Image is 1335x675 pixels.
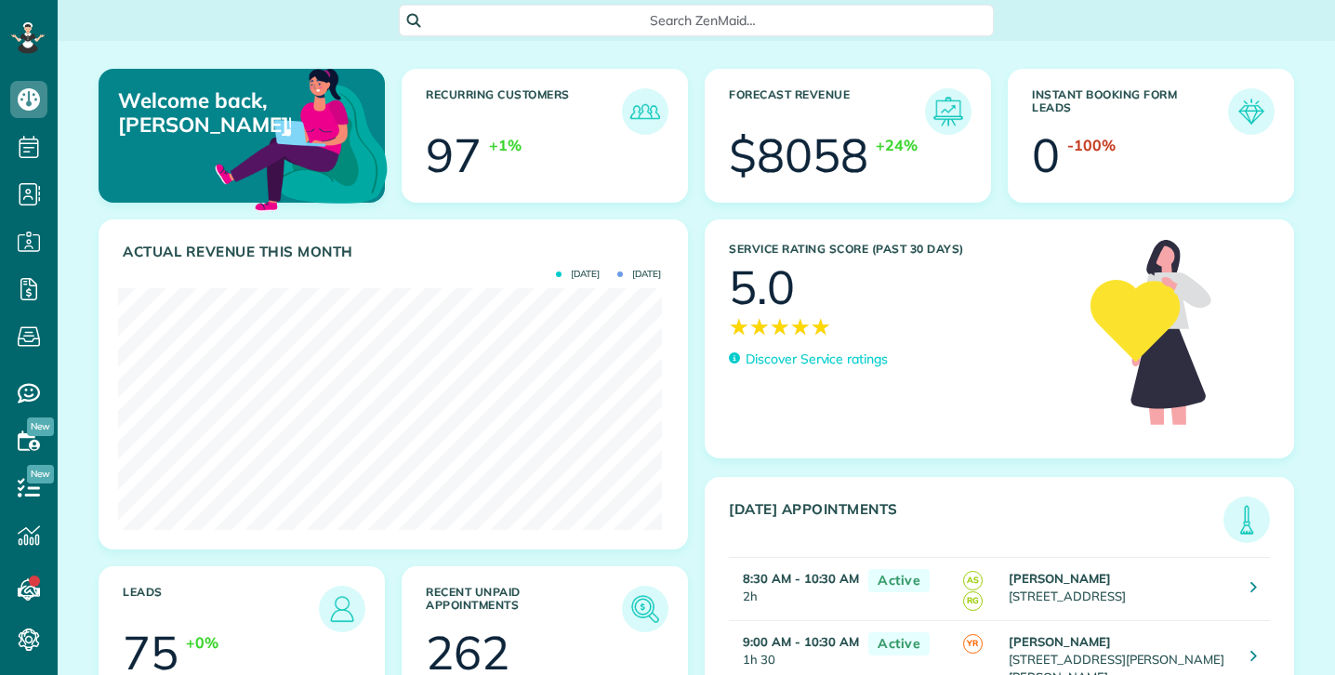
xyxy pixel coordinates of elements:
[426,88,622,135] h3: Recurring Customers
[556,270,600,279] span: [DATE]
[963,634,983,654] span: YR
[118,88,291,138] p: Welcome back, [PERSON_NAME]!
[729,558,859,621] td: 2h
[729,88,925,135] h3: Forecast Revenue
[963,591,983,611] span: RG
[1233,93,1270,130] img: icon_form_leads-04211a6a04a5b2264e4ee56bc0799ec3eb69b7e499cbb523a139df1d13a81ae0.png
[27,465,54,483] span: New
[627,590,664,628] img: icon_unpaid_appointments-47b8ce3997adf2238b356f14209ab4cced10bd1f174958f3ca8f1d0dd7fffeee.png
[123,244,668,260] h3: Actual Revenue this month
[1228,501,1265,538] img: icon_todays_appointments-901f7ab196bb0bea1936b74009e4eb5ffbc2d2711fa7634e0d609ed5ef32b18b.png
[811,311,831,343] span: ★
[1009,571,1111,586] strong: [PERSON_NAME]
[627,93,664,130] img: icon_recurring_customers-cf858462ba22bcd05b5a5880d41d6543d210077de5bb9ebc9590e49fd87d84ed.png
[1032,88,1228,135] h3: Instant Booking Form Leads
[426,132,482,179] div: 97
[729,501,1223,543] h3: [DATE] Appointments
[186,632,218,654] div: +0%
[729,350,888,369] a: Discover Service ratings
[27,417,54,436] span: New
[770,311,790,343] span: ★
[1067,135,1116,156] div: -100%
[930,93,967,130] img: icon_forecast_revenue-8c13a41c7ed35a8dcfafea3cbb826a0462acb37728057bba2d056411b612bbbe.png
[489,135,522,156] div: +1%
[729,132,868,179] div: $8058
[749,311,770,343] span: ★
[729,243,1072,256] h3: Service Rating score (past 30 days)
[876,135,918,156] div: +24%
[1009,634,1111,649] strong: [PERSON_NAME]
[963,571,983,590] span: AS
[324,590,361,628] img: icon_leads-1bed01f49abd5b7fead27621c3d59655bb73ed531f8eeb49469d10e621d6b896.png
[729,311,749,343] span: ★
[868,632,930,655] span: Active
[211,47,391,228] img: dashboard_welcome-42a62b7d889689a78055ac9021e634bf52bae3f8056760290aed330b23ab8690.png
[123,586,319,632] h3: Leads
[426,586,622,632] h3: Recent unpaid appointments
[729,264,795,311] div: 5.0
[743,634,859,649] strong: 9:00 AM - 10:30 AM
[1004,558,1236,621] td: [STREET_ADDRESS]
[746,350,888,369] p: Discover Service ratings
[868,569,930,592] span: Active
[617,270,661,279] span: [DATE]
[1032,132,1060,179] div: 0
[743,571,859,586] strong: 8:30 AM - 10:30 AM
[790,311,811,343] span: ★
